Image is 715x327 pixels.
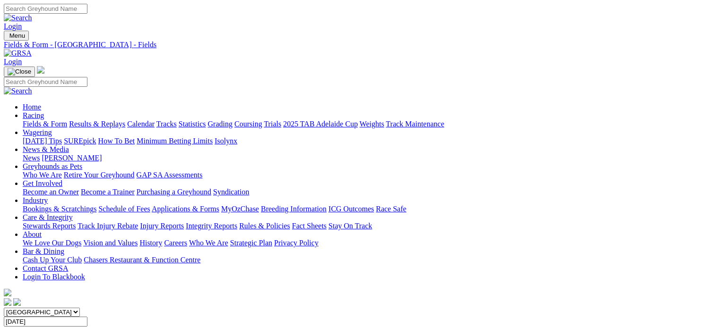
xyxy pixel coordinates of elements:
a: Syndication [213,188,249,196]
a: Track Maintenance [386,120,444,128]
a: ICG Outcomes [328,205,374,213]
div: Bar & Dining [23,256,711,264]
a: How To Bet [98,137,135,145]
img: Search [4,14,32,22]
a: Bookings & Scratchings [23,205,96,213]
a: Coursing [234,120,262,128]
div: News & Media [23,154,711,162]
a: News & Media [23,145,69,153]
a: Become a Trainer [81,188,135,196]
a: Stewards Reports [23,222,76,230]
a: SUREpick [64,137,96,145]
a: Vision and Values [83,239,138,247]
img: facebook.svg [4,298,11,306]
a: 2025 TAB Adelaide Cup [283,120,358,128]
img: Search [4,87,32,95]
img: Close [8,68,31,75]
a: News [23,154,40,162]
a: Rules & Policies [239,222,290,230]
a: Fields & Form - [GEOGRAPHIC_DATA] - Fields [4,41,711,49]
a: We Love Our Dogs [23,239,81,247]
a: [DATE] Tips [23,137,62,145]
a: Get Involved [23,179,62,187]
span: Menu [9,32,25,39]
a: Applications & Forms [152,205,219,213]
a: Minimum Betting Limits [137,137,213,145]
a: Race Safe [376,205,406,213]
a: Cash Up Your Club [23,256,82,264]
input: Search [4,4,87,14]
a: Retire Your Greyhound [64,171,135,179]
a: Chasers Restaurant & Function Centre [84,256,200,264]
a: Integrity Reports [186,222,237,230]
a: MyOzChase [221,205,259,213]
a: Track Injury Rebate [78,222,138,230]
input: Select date [4,317,87,327]
a: Strategic Plan [230,239,272,247]
div: Industry [23,205,711,213]
a: Isolynx [215,137,237,145]
a: Injury Reports [140,222,184,230]
a: Grading [208,120,233,128]
input: Search [4,77,87,87]
img: twitter.svg [13,298,21,306]
a: Who We Are [23,171,62,179]
a: History [139,239,162,247]
a: Become an Owner [23,188,79,196]
a: Home [23,103,41,111]
a: Bar & Dining [23,247,64,255]
a: Industry [23,196,48,204]
a: Schedule of Fees [98,205,150,213]
div: Get Involved [23,188,711,196]
a: Purchasing a Greyhound [137,188,211,196]
a: Login To Blackbook [23,273,85,281]
div: Greyhounds as Pets [23,171,711,179]
button: Toggle navigation [4,67,35,77]
button: Toggle navigation [4,31,29,41]
a: Wagering [23,128,52,136]
a: Racing [23,111,44,119]
a: Calendar [127,120,155,128]
a: Privacy Policy [274,239,319,247]
img: logo-grsa-white.png [37,66,44,74]
img: logo-grsa-white.png [4,289,11,296]
div: Wagering [23,137,711,145]
a: Weights [360,120,384,128]
a: Login [4,22,22,30]
a: Who We Are [189,239,228,247]
a: Care & Integrity [23,213,73,221]
a: Trials [264,120,281,128]
a: Greyhounds as Pets [23,162,82,170]
a: Tracks [156,120,177,128]
a: [PERSON_NAME] [42,154,102,162]
a: About [23,230,42,238]
div: About [23,239,711,247]
div: Care & Integrity [23,222,711,230]
a: Statistics [179,120,206,128]
a: Login [4,58,22,66]
a: Contact GRSA [23,264,68,272]
a: Fields & Form [23,120,67,128]
a: Careers [164,239,187,247]
div: Racing [23,120,711,128]
a: Results & Replays [69,120,125,128]
a: Breeding Information [261,205,327,213]
a: Stay On Track [328,222,372,230]
a: GAP SA Assessments [137,171,203,179]
a: Fact Sheets [292,222,327,230]
img: GRSA [4,49,32,58]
